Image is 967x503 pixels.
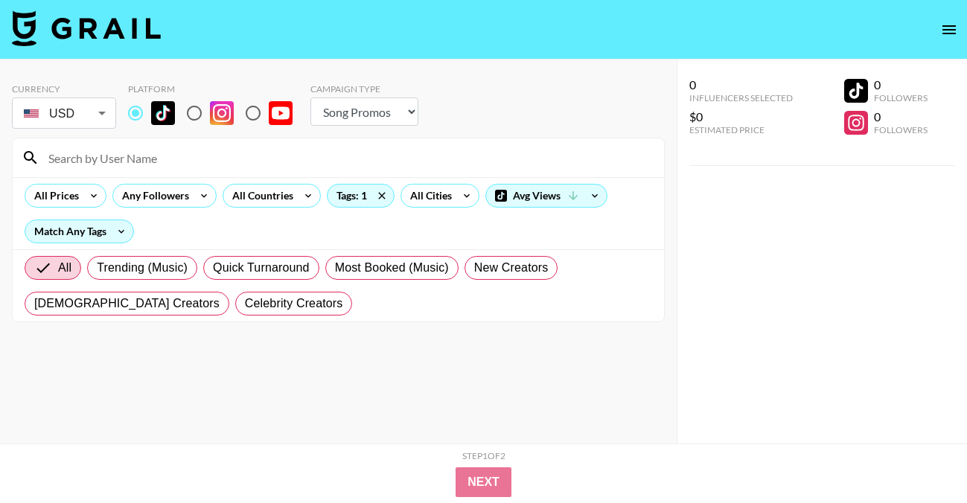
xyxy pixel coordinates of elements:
[874,77,928,92] div: 0
[934,15,964,45] button: open drawer
[128,83,304,94] div: Platform
[874,124,928,135] div: Followers
[34,295,220,313] span: [DEMOGRAPHIC_DATA] Creators
[874,92,928,103] div: Followers
[401,185,455,207] div: All Cities
[97,259,188,277] span: Trending (Music)
[213,259,310,277] span: Quick Turnaround
[456,467,511,497] button: Next
[874,109,928,124] div: 0
[689,124,793,135] div: Estimated Price
[39,146,655,170] input: Search by User Name
[269,101,293,125] img: YouTube
[25,220,133,243] div: Match Any Tags
[893,429,949,485] iframe: Drift Widget Chat Controller
[210,101,234,125] img: Instagram
[335,259,449,277] span: Most Booked (Music)
[12,83,116,94] div: Currency
[310,83,418,94] div: Campaign Type
[328,185,394,207] div: Tags: 1
[486,185,607,207] div: Avg Views
[462,450,505,461] div: Step 1 of 2
[689,77,793,92] div: 0
[223,185,296,207] div: All Countries
[15,100,113,126] div: USD
[245,295,343,313] span: Celebrity Creators
[474,259,549,277] span: New Creators
[689,109,793,124] div: $0
[12,10,161,46] img: Grail Talent
[689,92,793,103] div: Influencers Selected
[113,185,192,207] div: Any Followers
[25,185,82,207] div: All Prices
[151,101,175,125] img: TikTok
[58,259,71,277] span: All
